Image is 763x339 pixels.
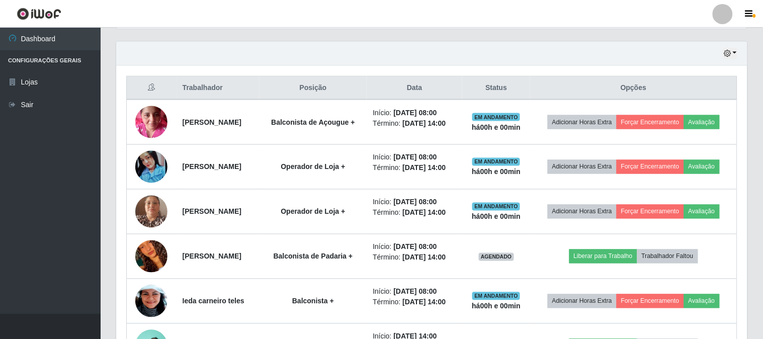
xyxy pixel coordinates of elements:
span: EM ANDAMENTO [472,292,520,300]
li: Início: [373,242,456,252]
time: [DATE] 14:00 [402,164,446,172]
button: Liberar para Trabalho [569,249,637,264]
li: Início: [373,197,456,208]
img: 1731929683743.jpeg [135,101,167,143]
li: Início: [373,152,456,163]
strong: [PERSON_NAME] [183,252,241,261]
strong: há 00 h e 00 min [472,168,521,176]
li: Término: [373,163,456,174]
time: [DATE] 14:00 [402,119,446,127]
strong: Operador de Loja + [281,163,346,171]
img: 1736867005050.jpeg [135,228,167,285]
li: Término: [373,252,456,263]
strong: Ieda carneiro teles [183,297,244,305]
button: Avaliação [684,205,720,219]
span: EM ANDAMENTO [472,158,520,166]
time: [DATE] 14:00 [402,298,446,306]
strong: [PERSON_NAME] [183,208,241,216]
time: [DATE] 14:00 [402,209,446,217]
button: Forçar Encerramento [617,294,684,308]
span: EM ANDAMENTO [472,113,520,121]
th: Posição [260,76,367,100]
strong: Balconista + [292,297,334,305]
img: 1734919568838.jpeg [135,146,167,189]
button: Forçar Encerramento [617,115,684,129]
li: Início: [373,287,456,297]
strong: [PERSON_NAME] [183,118,241,126]
strong: Balconista de Padaria + [274,252,353,261]
li: Término: [373,118,456,129]
button: Adicionar Horas Extra [548,205,617,219]
th: Status [462,76,530,100]
button: Adicionar Horas Extra [548,160,617,174]
button: Forçar Encerramento [617,205,684,219]
strong: [PERSON_NAME] [183,163,241,171]
img: CoreUI Logo [17,8,61,20]
span: AGENDADO [479,253,514,261]
th: Trabalhador [177,76,260,100]
button: Avaliação [684,115,720,129]
time: [DATE] 08:00 [394,109,437,117]
button: Avaliação [684,294,720,308]
img: 1720894784053.jpeg [135,267,167,336]
button: Trabalhador Faltou [637,249,698,264]
span: EM ANDAMENTO [472,203,520,211]
time: [DATE] 08:00 [394,198,437,206]
li: Término: [373,208,456,218]
li: Início: [373,108,456,118]
strong: há 00 h e 00 min [472,123,521,131]
button: Avaliação [684,160,720,174]
li: Término: [373,297,456,308]
time: [DATE] 14:00 [402,253,446,262]
time: [DATE] 08:00 [394,288,437,296]
time: [DATE] 08:00 [394,243,437,251]
button: Adicionar Horas Extra [548,115,617,129]
time: [DATE] 08:00 [394,153,437,161]
button: Forçar Encerramento [617,160,684,174]
strong: Balconista de Açougue + [271,118,355,126]
strong: Operador de Loja + [281,208,346,216]
th: Data [367,76,462,100]
img: 1730323738403.jpeg [135,183,167,240]
strong: há 00 h e 00 min [472,302,521,310]
th: Opções [530,76,737,100]
button: Adicionar Horas Extra [548,294,617,308]
strong: há 00 h e 00 min [472,213,521,221]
